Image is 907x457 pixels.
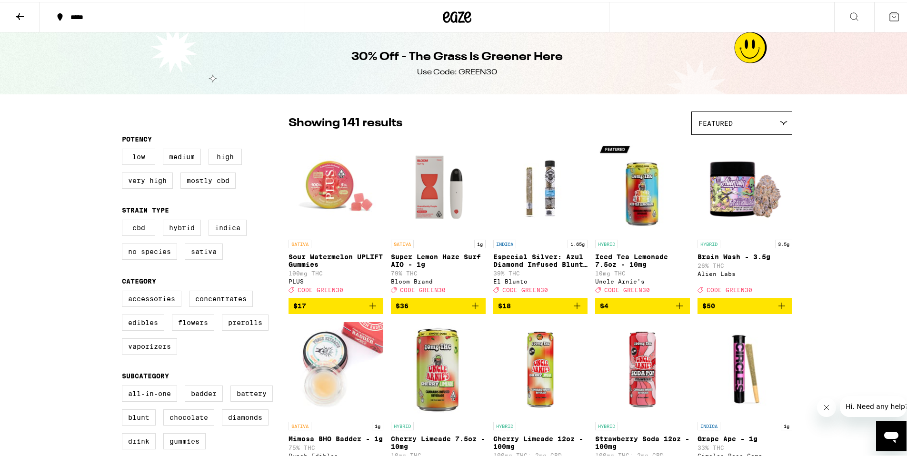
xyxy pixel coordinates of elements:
img: El Blunto - Especial Silver: Azul Diamond Infused Blunt - 1.65g [493,138,588,233]
label: Edibles [122,313,164,329]
p: 100mg THC: 2mg CBD [595,450,690,457]
p: HYBRID [595,238,618,246]
label: Hybrid [163,218,201,234]
p: HYBRID [595,420,618,428]
p: Iced Tea Lemonade 7.5oz - 10mg [595,251,690,266]
span: CODE GREEN30 [604,285,650,291]
legend: Strain Type [122,204,169,212]
p: INDICA [493,238,516,246]
p: 3.5g [775,238,792,246]
label: No Species [122,242,177,258]
label: Indica [209,218,247,234]
label: CBD [122,218,155,234]
label: Mostly CBD [180,171,236,187]
p: 1g [474,238,486,246]
img: PLUS - Sour Watermelon UPLIFT Gummies [289,138,383,233]
img: Uncle Arnie's - Strawberry Soda 12oz - 100mg [595,320,690,415]
button: Add to bag [391,296,486,312]
p: 1g [781,420,792,428]
span: CODE GREEN30 [707,285,752,291]
label: Prerolls [222,313,269,329]
p: Strawberry Soda 12oz - 100mg [595,433,690,448]
legend: Category [122,275,156,283]
img: Uncle Arnie's - Cherry Limeade 12oz - 100mg [493,320,588,415]
span: $17 [293,300,306,308]
iframe: Button to launch messaging window [876,419,907,449]
p: Grape Ape - 1g [698,433,792,441]
p: 39% THC [493,268,588,274]
img: Uncle Arnie's - Iced Tea Lemonade 7.5oz - 10mg [595,138,690,233]
p: SATIVA [289,238,311,246]
label: Accessories [122,289,181,305]
p: Mimosa BHO Badder - 1g [289,433,383,441]
div: Circles Base Camp [698,451,792,457]
p: 100mg THC [289,268,383,274]
h1: 30% Off - The Grass Is Greener Here [351,47,563,63]
p: 1g [372,420,383,428]
p: Brain Wash - 3.5g [698,251,792,259]
a: Open page for Iced Tea Lemonade 7.5oz - 10mg from Uncle Arnie's [595,138,690,296]
button: Add to bag [493,296,588,312]
p: Sour Watermelon UPLIFT Gummies [289,251,383,266]
label: Badder [185,384,223,400]
button: Add to bag [289,296,383,312]
label: Medium [163,147,201,163]
p: 100mg THC: 2mg CBD [493,450,588,457]
label: Blunt [122,407,156,424]
p: 10mg THC [391,450,486,457]
p: Super Lemon Haze Surf AIO - 1g [391,251,486,266]
label: Concentrates [189,289,253,305]
img: Bloom Brand - Super Lemon Haze Surf AIO - 1g [391,138,486,233]
span: $36 [396,300,409,308]
p: Cherry Limeade 7.5oz - 10mg [391,433,486,448]
label: Battery [230,384,273,400]
div: Use Code: GREEN30 [417,65,497,76]
p: 26% THC [698,261,792,267]
label: Low [122,147,155,163]
span: CODE GREEN30 [298,285,343,291]
label: Vaporizers [122,336,177,353]
p: 79% THC [391,268,486,274]
label: Drink [122,431,156,447]
p: Cherry Limeade 12oz - 100mg [493,433,588,448]
p: HYBRID [391,420,414,428]
label: Chocolate [163,407,214,424]
p: Showing 141 results [289,113,402,130]
iframe: Message from company [840,394,907,415]
img: Punch Edibles - Mimosa BHO Badder - 1g [289,320,383,415]
p: Especial Silver: Azul Diamond Infused Blunt - 1.65g [493,251,588,266]
p: HYBRID [493,420,516,428]
a: Open page for Super Lemon Haze Surf AIO - 1g from Bloom Brand [391,138,486,296]
div: El Blunto [493,276,588,283]
label: All-In-One [122,384,177,400]
span: Hi. Need any help? [6,7,69,14]
legend: Potency [122,133,152,141]
label: Flowers [172,313,214,329]
p: SATIVA [289,420,311,428]
a: Open page for Especial Silver: Azul Diamond Infused Blunt - 1.65g from El Blunto [493,138,588,296]
div: PLUS [289,276,383,283]
p: SATIVA [391,238,414,246]
a: Open page for Brain Wash - 3.5g from Alien Labs [698,138,792,296]
div: Alien Labs [698,269,792,275]
label: Very High [122,171,173,187]
span: $4 [600,300,608,308]
img: Circles Base Camp - Grape Ape - 1g [698,320,792,415]
p: INDICA [698,420,720,428]
span: CODE GREEN30 [400,285,446,291]
label: Diamonds [222,407,269,424]
p: 10mg THC [595,268,690,274]
button: Add to bag [698,296,792,312]
div: Bloom Brand [391,276,486,283]
div: Punch Edibles [289,451,383,457]
label: Sativa [185,242,223,258]
span: CODE GREEN30 [502,285,548,291]
p: 75% THC [289,443,383,449]
span: $18 [498,300,511,308]
a: Open page for Sour Watermelon UPLIFT Gummies from PLUS [289,138,383,296]
img: Alien Labs - Brain Wash - 3.5g [698,138,792,233]
legend: Subcategory [122,370,169,378]
p: HYBRID [698,238,720,246]
div: Uncle Arnie's [595,276,690,283]
button: Add to bag [595,296,690,312]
